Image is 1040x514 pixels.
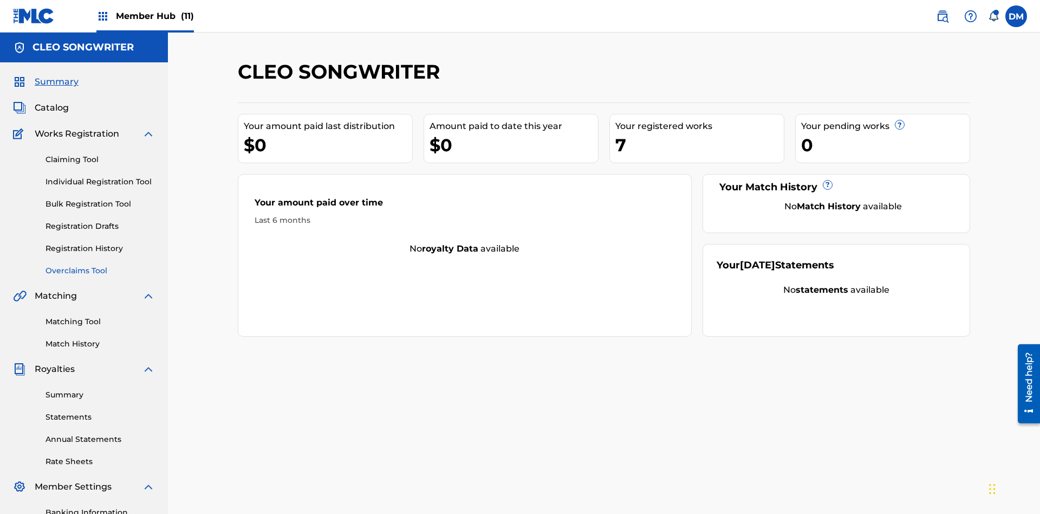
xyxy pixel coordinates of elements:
a: Registration History [45,243,155,254]
span: Royalties [35,363,75,376]
div: Amount paid to date this year [430,120,598,133]
h2: CLEO SONGWRITER [238,60,445,84]
div: Help [960,5,981,27]
iframe: Chat Widget [986,462,1040,514]
div: Drag [989,473,996,505]
a: Match History [45,338,155,350]
img: Catalog [13,101,26,114]
div: Your amount paid over time [255,196,675,215]
span: ? [895,120,904,129]
a: Registration Drafts [45,221,155,232]
img: expand [142,363,155,376]
a: Overclaims Tool [45,265,155,277]
a: CatalogCatalog [13,101,69,114]
a: Summary [45,389,155,401]
span: Catalog [35,101,69,114]
strong: statements [796,285,848,295]
a: Individual Registration Tool [45,176,155,188]
a: Rate Sheets [45,456,155,467]
a: Public Search [932,5,953,27]
img: Top Rightsholders [96,10,109,23]
img: Royalties [13,363,26,376]
div: No available [730,200,957,213]
img: expand [142,127,155,140]
span: Member Settings [35,480,112,493]
div: No available [238,242,691,255]
div: User Menu [1005,5,1027,27]
img: help [964,10,977,23]
div: 0 [801,133,970,157]
div: $0 [430,133,598,157]
span: Summary [35,75,79,88]
a: Matching Tool [45,316,155,327]
a: Claiming Tool [45,154,155,165]
div: $0 [244,133,412,157]
img: Accounts [13,41,26,54]
img: Matching [13,290,27,303]
div: Your pending works [801,120,970,133]
span: ? [823,181,832,189]
div: Your registered works [615,120,784,133]
a: Annual Statements [45,434,155,445]
div: Last 6 months [255,215,675,226]
div: Notifications [988,11,999,22]
img: Summary [13,75,26,88]
div: Your Match History [717,180,957,195]
img: Member Settings [13,480,26,493]
span: Matching [35,290,77,303]
span: Member Hub [116,10,194,22]
div: Your Statements [717,258,834,273]
a: Statements [45,412,155,423]
img: MLC Logo [13,8,55,24]
img: expand [142,480,155,493]
span: (11) [181,11,194,21]
div: No available [717,284,957,297]
a: Bulk Registration Tool [45,198,155,210]
img: search [936,10,949,23]
strong: royalty data [422,243,478,254]
strong: Match History [797,201,861,211]
a: SummarySummary [13,75,79,88]
img: Works Registration [13,127,27,140]
div: 7 [615,133,784,157]
span: [DATE] [740,259,775,271]
div: Your amount paid last distribution [244,120,412,133]
iframe: Resource Center [1010,340,1040,429]
img: expand [142,290,155,303]
h5: CLEO SONGWRITER [32,41,134,54]
span: Works Registration [35,127,119,140]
